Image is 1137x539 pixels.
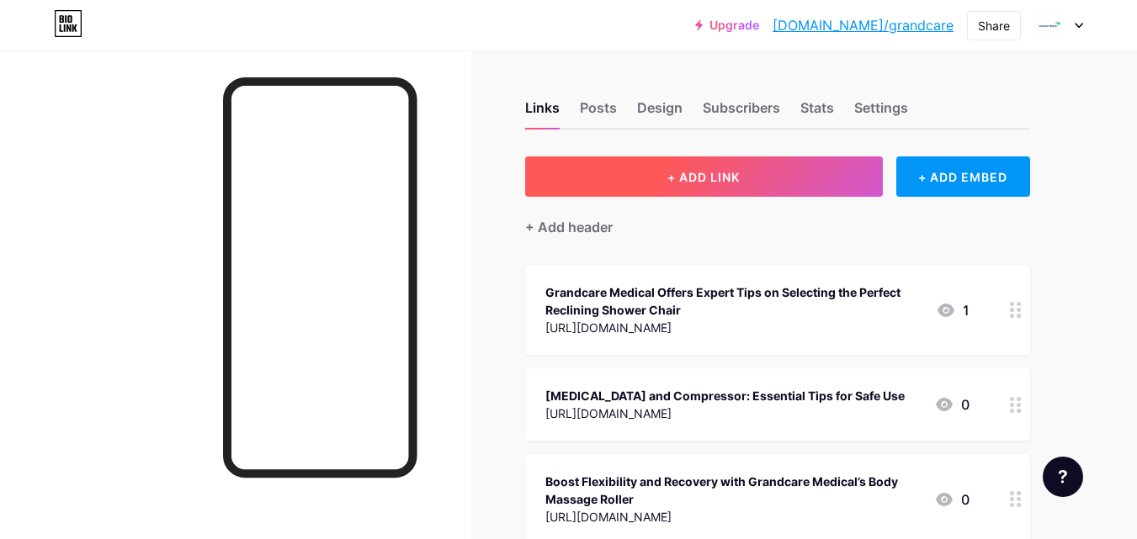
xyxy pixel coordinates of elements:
[545,283,922,319] div: Grandcare Medical Offers Expert Tips on Selecting the Perfect Reclining Shower Chair
[667,170,740,184] span: + ADD LINK
[580,98,617,128] div: Posts
[545,404,905,422] div: [URL][DOMAIN_NAME]
[773,15,954,35] a: [DOMAIN_NAME]/grandcare
[896,156,1030,197] div: + ADD EMBED
[800,98,834,128] div: Stats
[545,319,922,336] div: [URL][DOMAIN_NAME]
[934,489,970,510] div: 0
[854,98,908,128] div: Settings
[525,217,613,237] div: + Add header
[695,18,759,32] a: Upgrade
[637,98,683,128] div: Design
[545,473,921,508] div: Boost Flexibility and Recovery with Grandcare Medical’s Body Massage Roller
[525,156,883,197] button: + ADD LINK
[1033,9,1065,41] img: Grandcare Medical
[936,300,970,320] div: 1
[545,508,921,526] div: [URL][DOMAIN_NAME]
[525,98,560,128] div: Links
[934,394,970,415] div: 0
[978,17,1010,34] div: Share
[545,387,905,404] div: [MEDICAL_DATA] and Compressor: Essential Tips for Safe Use
[703,98,780,128] div: Subscribers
